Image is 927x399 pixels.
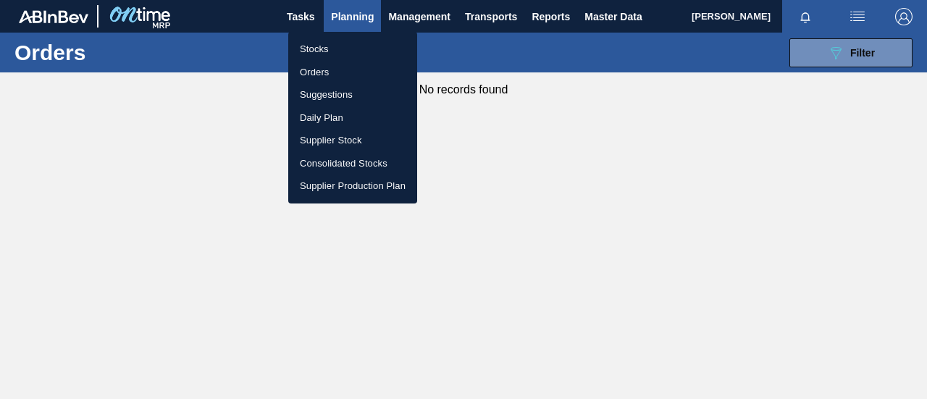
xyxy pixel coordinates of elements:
[288,61,417,84] a: Orders
[288,106,417,130] a: Daily Plan
[288,129,417,152] a: Supplier Stock
[288,175,417,198] a: Supplier Production Plan
[288,152,417,175] a: Consolidated Stocks
[288,83,417,106] a: Suggestions
[288,38,417,61] a: Stocks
